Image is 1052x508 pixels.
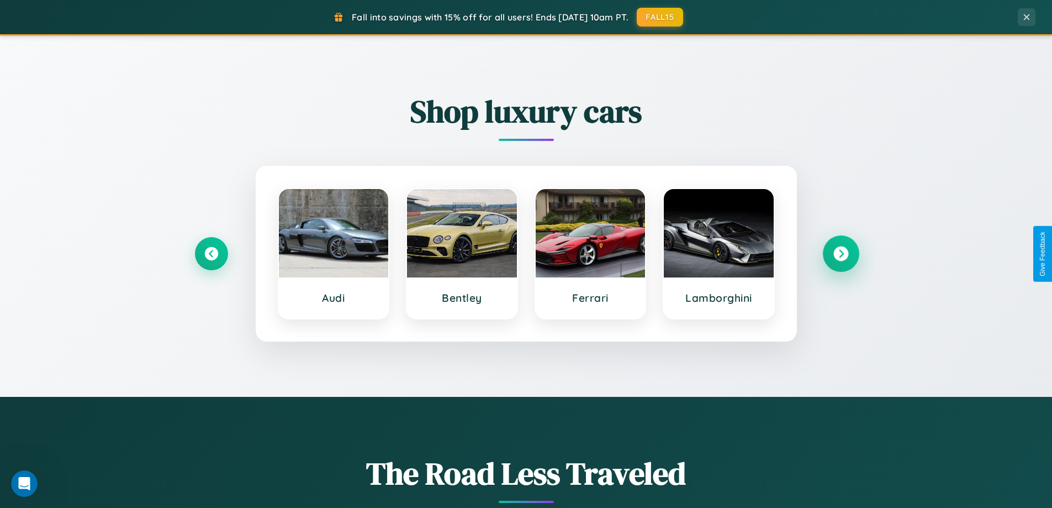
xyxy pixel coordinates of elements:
[1039,232,1046,276] div: Give Feedback
[547,291,635,305] h3: Ferrari
[675,291,763,305] h3: Lamborghini
[195,452,858,495] h1: The Road Less Traveled
[195,90,858,133] h2: Shop luxury cars
[11,470,38,497] iframe: Intercom live chat
[418,291,506,305] h3: Bentley
[637,8,683,27] button: FALL15
[352,12,628,23] span: Fall into savings with 15% off for all users! Ends [DATE] 10am PT.
[290,291,378,305] h3: Audi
